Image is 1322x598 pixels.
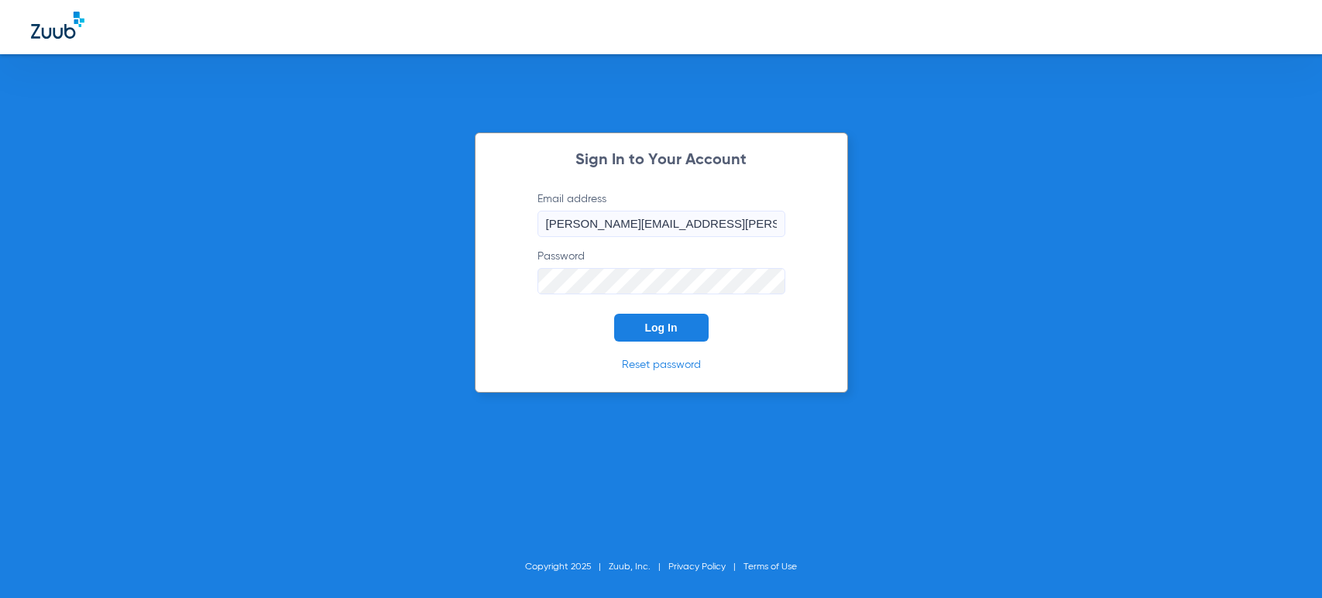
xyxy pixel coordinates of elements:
a: Reset password [622,359,701,370]
input: Password [537,268,785,294]
input: Email address [537,211,785,237]
label: Email address [537,191,785,237]
span: Log In [645,321,678,334]
a: Terms of Use [743,562,797,572]
button: Log In [614,314,709,342]
a: Privacy Policy [668,562,726,572]
h2: Sign In to Your Account [514,153,809,168]
iframe: Chat Widget [1245,524,1322,598]
img: Zuub Logo [31,12,84,39]
li: Copyright 2025 [525,559,609,575]
li: Zuub, Inc. [609,559,668,575]
label: Password [537,249,785,294]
